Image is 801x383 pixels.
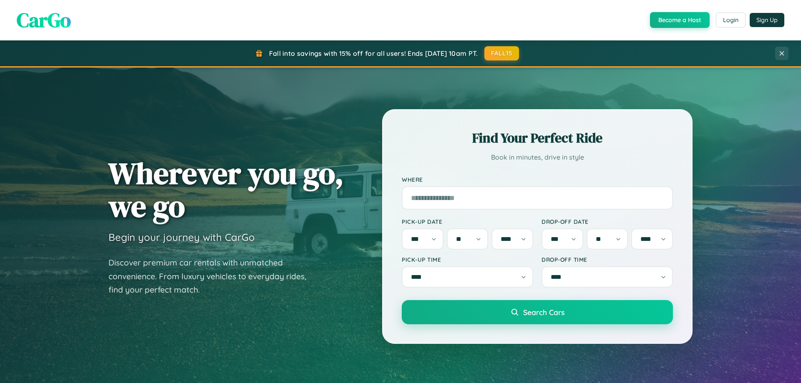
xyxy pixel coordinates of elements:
label: Drop-off Time [542,256,673,263]
h2: Find Your Perfect Ride [402,129,673,147]
button: Login [716,13,746,28]
p: Discover premium car rentals with unmatched convenience. From luxury vehicles to everyday rides, ... [108,256,317,297]
h3: Begin your journey with CarGo [108,231,255,243]
span: Fall into savings with 15% off for all users! Ends [DATE] 10am PT. [269,49,478,58]
button: Search Cars [402,300,673,324]
label: Drop-off Date [542,218,673,225]
label: Where [402,176,673,183]
label: Pick-up Date [402,218,533,225]
h1: Wherever you go, we go [108,157,344,223]
button: Sign Up [750,13,784,27]
p: Book in minutes, drive in style [402,151,673,163]
span: Search Cars [523,308,564,317]
label: Pick-up Time [402,256,533,263]
button: FALL15 [484,46,519,60]
button: Become a Host [650,12,710,28]
span: CarGo [17,6,71,34]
